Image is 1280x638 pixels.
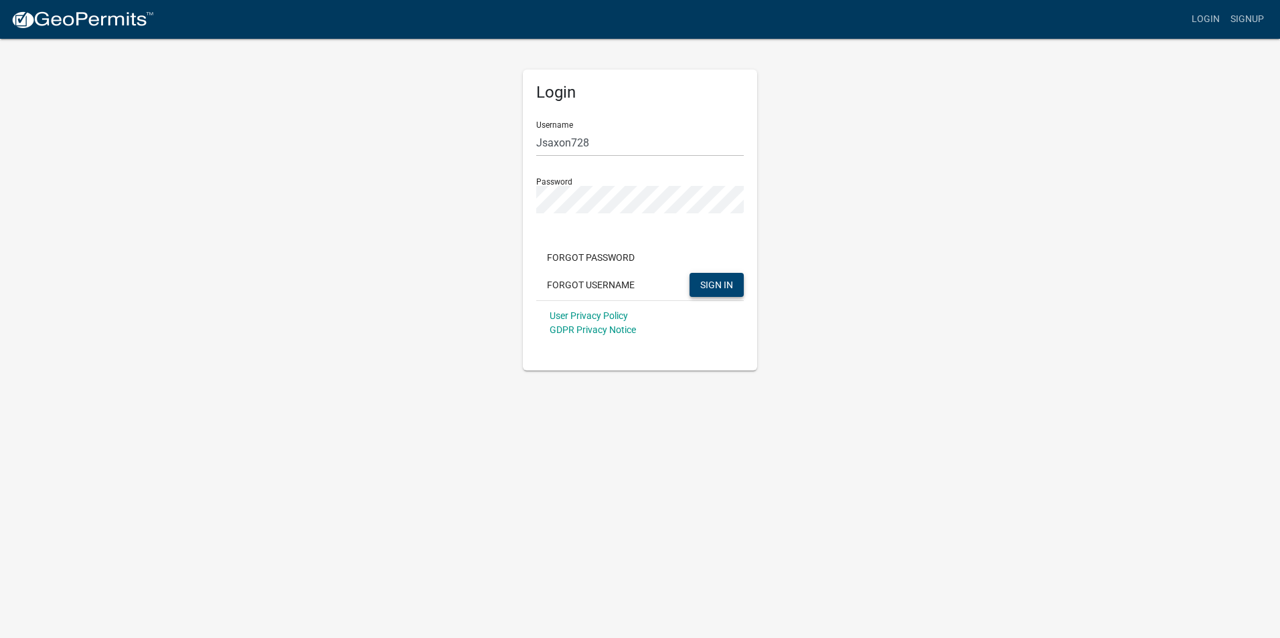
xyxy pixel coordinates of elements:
[1225,7,1269,32] a: Signup
[536,83,744,102] h5: Login
[700,279,733,290] span: SIGN IN
[690,273,744,297] button: SIGN IN
[536,273,645,297] button: Forgot Username
[550,324,636,335] a: GDPR Privacy Notice
[536,245,645,270] button: Forgot Password
[1186,7,1225,32] a: Login
[550,310,628,321] a: User Privacy Policy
